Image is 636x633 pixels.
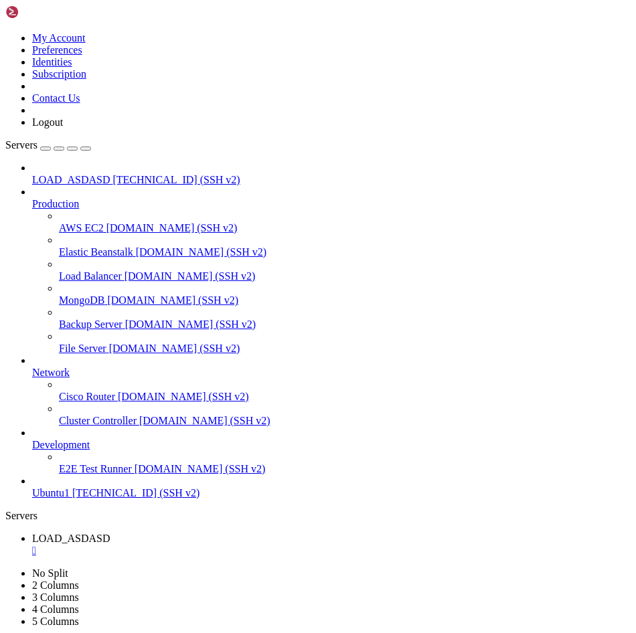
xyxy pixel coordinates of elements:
[59,463,631,475] a: E2E Test Runner [DOMAIN_NAME] (SSH v2)
[59,294,104,306] span: MongoDB
[139,415,270,426] span: [DOMAIN_NAME] (SSH v2)
[32,567,68,579] a: No Split
[5,165,462,176] x-row: just raised the bar for easy, resilient and secure K8s cluster deployment.
[32,186,631,355] li: Production
[32,533,110,544] span: LOAD_ASDASD
[59,222,631,234] a: AWS EC2 [DOMAIN_NAME] (SSH v2)
[32,44,82,56] a: Preferences
[59,246,133,258] span: Elastic Beanstalk
[32,616,79,627] a: 5 Columns
[135,426,141,438] div: (23, 37)
[5,51,462,62] x-row: * Support: [URL][DOMAIN_NAME]
[5,369,462,381] x-row: applicable law.
[32,116,63,128] a: Logout
[135,463,266,474] span: [DOMAIN_NAME] (SSH v2)
[32,579,79,591] a: 2 Columns
[32,174,631,186] a: LOAD_ASDASD [TECHNICAL_ID] (SSH v2)
[59,403,631,427] li: Cluster Controller [DOMAIN_NAME] (SSH v2)
[59,306,631,331] li: Backup Server [DOMAIN_NAME] (SSH v2)
[32,367,631,379] a: Network
[5,139,91,151] a: Servers
[112,426,118,437] span: ~
[5,267,462,278] x-row: See [URL][DOMAIN_NAME] or run: sudo pro status
[32,592,79,603] a: 3 Columns
[32,427,631,475] li: Development
[59,463,132,474] span: E2E Test Runner
[59,379,631,403] li: Cisco Router [DOMAIN_NAME] (SSH v2)
[125,270,256,282] span: [DOMAIN_NAME] (SSH v2)
[5,74,462,85] x-row: System information as of [DATE]
[5,108,462,119] x-row: Usage of /home: unknown Users logged in: 0
[5,392,462,403] x-row: To run a command as administrator (user "root"), use "sudo <command>".
[32,198,631,210] a: Production
[136,246,267,258] span: [DOMAIN_NAME] (SSH v2)
[72,487,200,499] span: [TECHNICAL_ID] (SSH v2)
[59,343,106,354] span: File Server
[59,234,631,258] li: Elastic Beanstalk [DOMAIN_NAME] (SSH v2)
[5,5,82,19] img: Shellngn
[125,319,256,330] span: [DOMAIN_NAME] (SSH v2)
[32,56,72,68] a: Identities
[32,545,631,557] a: 
[5,324,462,335] x-row: the exact distribution terms for each program are described in the
[5,335,462,347] x-row: individual files in /usr/share/doc/*/copyright.
[5,403,462,415] x-row: See "man sudo_root" for details.
[59,331,631,355] li: File Server [DOMAIN_NAME] (SSH v2)
[32,68,86,80] a: Subscription
[59,391,631,403] a: Cisco Router [DOMAIN_NAME] (SSH v2)
[32,355,631,427] li: Network
[32,475,631,499] li: Ubuntu1 [TECHNICAL_ID] (SSH v2)
[5,233,462,244] x-row: 0 updates can be applied immediately.
[59,270,122,282] span: Load Balancer
[59,343,631,355] a: File Server [DOMAIN_NAME] (SSH v2)
[32,162,631,186] li: LOAD_ASDASD [TECHNICAL_ID] (SSH v2)
[109,343,240,354] span: [DOMAIN_NAME] (SSH v2)
[5,426,107,437] span: user01@UbuntuServer
[32,174,110,185] span: LOAD_ASDASD
[32,533,631,557] a: LOAD_ASDASD
[106,222,238,234] span: [DOMAIN_NAME] (SSH v2)
[107,294,238,306] span: [DOMAIN_NAME] (SSH v2)
[59,391,115,402] span: Cisco Router
[59,319,123,330] span: Backup Server
[59,415,631,427] a: Cluster Controller [DOMAIN_NAME] (SSH v2)
[59,282,631,306] li: MongoDB [DOMAIN_NAME] (SSH v2)
[59,246,631,258] a: Elastic Beanstalk [DOMAIN_NAME] (SSH v2)
[32,32,86,43] a: My Account
[32,487,631,499] a: Ubuntu1 [TECHNICAL_ID] (SSH v2)
[32,487,70,499] span: Ubuntu1
[5,510,631,522] div: Servers
[5,130,462,142] x-row: Swap usage: 0%
[5,312,462,324] x-row: The programs included with the Ubuntu system are free software;
[32,604,79,615] a: 4 Columns
[59,415,137,426] span: Cluster Controller
[5,187,462,199] x-row: [URL][DOMAIN_NAME]
[59,294,631,306] a: MongoDB [DOMAIN_NAME] (SSH v2)
[5,256,462,267] x-row: Enable ESM Apps to receive additional future security updates.
[112,174,240,185] span: [TECHNICAL_ID] (SSH v2)
[59,258,631,282] li: Load Balancer [DOMAIN_NAME] (SSH v2)
[5,210,462,221] x-row: Expanded Security Maintenance for Applications is not enabled.
[59,319,631,331] a: Backup Server [DOMAIN_NAME] (SSH v2)
[59,222,104,234] span: AWS EC2
[5,39,462,51] x-row: * Management: [URL][DOMAIN_NAME]
[32,439,90,450] span: Development
[32,367,70,378] span: Network
[59,451,631,475] li: E2E Test Runner [DOMAIN_NAME] (SSH v2)
[59,270,631,282] a: Load Balancer [DOMAIN_NAME] (SSH v2)
[32,92,80,104] a: Contact Us
[5,358,462,369] x-row: Ubuntu comes with ABSOLUTELY NO WARRANTY, to the extent permitted by
[59,210,631,234] li: AWS EC2 [DOMAIN_NAME] (SSH v2)
[5,426,462,438] x-row: : $
[32,439,631,451] a: Development
[5,153,462,165] x-row: * Strictly confined Kubernetes makes edge and IoT secure. Learn how MicroK8s
[5,139,37,151] span: Servers
[5,5,462,17] x-row: Welcome to Ubuntu 24.04.3 LTS (GNU/Linux 6.11.0-1018-azure x86_64)
[5,119,462,130] x-row: Memory usage: 5% IPv4 address for eth0: [TECHNICAL_ID]
[5,96,462,108] x-row: System load: 1.21 Processes: 26
[32,198,79,209] span: Production
[5,28,462,39] x-row: * Documentation: [URL][DOMAIN_NAME]
[118,391,249,402] span: [DOMAIN_NAME] (SSH v2)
